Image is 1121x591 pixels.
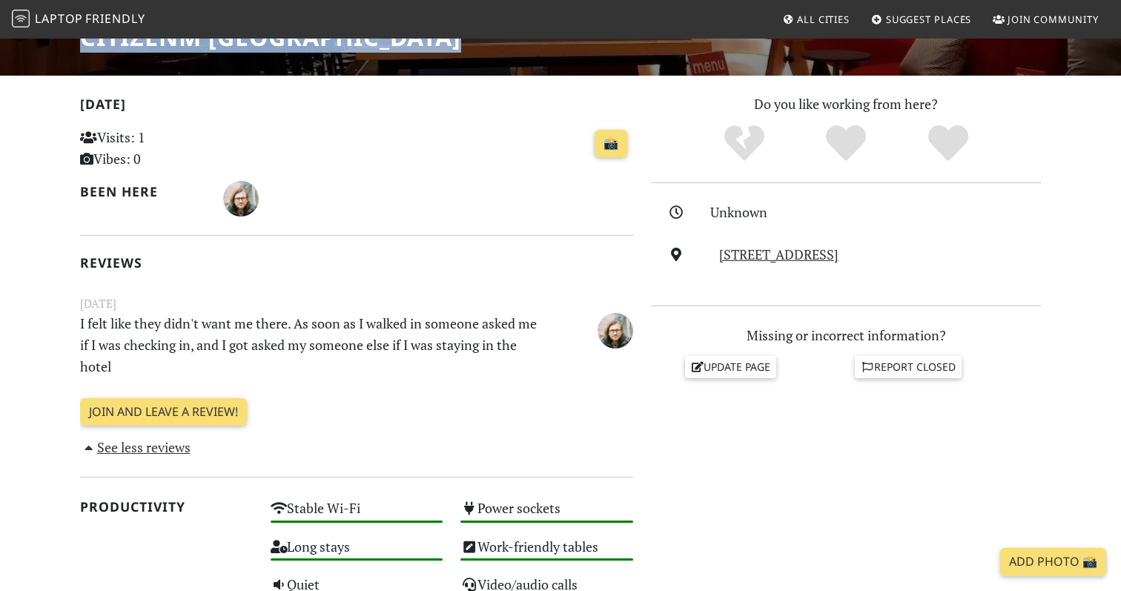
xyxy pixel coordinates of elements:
[897,123,999,164] div: Definitely!
[855,356,962,378] a: Report closed
[80,398,247,426] a: Join and leave a review!
[865,6,978,33] a: Suggest Places
[71,294,642,313] small: [DATE]
[598,320,633,337] span: Dan G
[651,325,1041,346] p: Missing or incorrect information?
[693,123,796,164] div: No
[223,181,259,217] img: 4662-dan.jpg
[12,7,145,33] a: LaptopFriendly LaptopFriendly
[987,6,1105,33] a: Join Community
[80,184,205,199] h2: Been here
[651,93,1041,115] p: Do you like working from here?
[85,10,145,27] span: Friendly
[80,96,633,118] h2: [DATE]
[710,202,1050,223] div: Unknown
[452,496,642,534] div: Power sockets
[262,496,452,534] div: Stable Wi-Fi
[795,123,897,164] div: Yes
[452,535,642,572] div: Work-friendly tables
[223,188,259,206] span: Dan G
[685,356,777,378] a: Update page
[1008,13,1099,26] span: Join Community
[80,499,253,515] h2: Productivity
[80,255,633,271] h2: Reviews
[12,10,30,27] img: LaptopFriendly
[886,13,972,26] span: Suggest Places
[71,313,547,377] p: I felt like they didn't want me there. As soon as I walked in someone asked me if I was checking ...
[80,127,253,170] p: Visits: 1 Vibes: 0
[595,130,627,158] a: 📸
[35,10,83,27] span: Laptop
[797,13,850,26] span: All Cities
[262,535,452,572] div: Long stays
[598,313,633,349] img: 4662-dan.jpg
[776,6,856,33] a: All Cities
[1000,548,1106,576] a: Add Photo 📸
[80,23,461,51] h1: citizenM [GEOGRAPHIC_DATA]
[719,245,839,263] a: [STREET_ADDRESS]
[80,438,191,456] a: See less reviews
